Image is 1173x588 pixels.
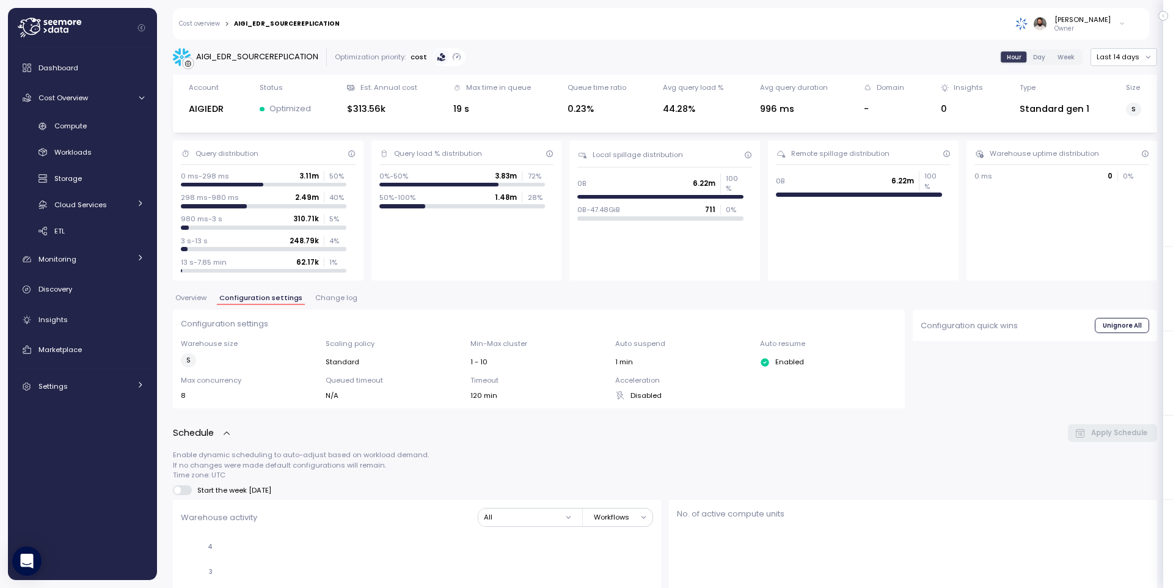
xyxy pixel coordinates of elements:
[329,214,346,224] p: 5 %
[726,205,743,215] p: 0 %
[990,149,1099,158] div: Warehouse uptime distribution
[1034,17,1047,30] img: ACg8ocLskjvUhBDgxtSFCRx4ztb74ewwa1VrVEuDBD_Ho1mrTsQB-QE=s96-c
[173,426,232,440] button: Schedule
[1054,15,1111,24] div: [PERSON_NAME]
[974,171,992,181] p: 0 ms
[1020,83,1036,92] div: Type
[13,375,152,399] a: Settings
[1131,103,1136,116] span: S
[453,102,531,116] div: 19 s
[13,194,152,215] a: Cloud Services
[663,102,723,116] div: 44.28%
[326,339,462,348] p: Scaling policy
[495,193,517,202] p: 1.48m
[877,83,904,92] div: Domain
[181,339,318,348] p: Warehouse size
[1091,425,1147,441] span: Apply Schedule
[891,176,914,186] p: 6.22m
[941,102,983,116] div: 0
[260,83,283,92] div: Status
[38,254,76,264] span: Monitoring
[760,357,897,367] div: Enabled
[192,485,272,495] span: Start the week [DATE]
[179,21,220,27] a: Cost overview
[1058,53,1075,62] span: Week
[568,83,626,92] div: Queue time ratio
[335,52,406,62] div: Optimization priority:
[13,337,152,362] a: Marketplace
[615,339,752,348] p: Auto suspend
[1007,53,1021,62] span: Hour
[478,509,578,526] button: All
[1123,171,1140,181] p: 0 %
[181,214,222,224] p: 980 ms-3 s
[615,375,752,385] p: Acceleration
[296,257,319,267] p: 62.17k
[186,354,191,367] span: S
[173,426,214,440] p: Schedule
[54,200,107,210] span: Cloud Services
[181,193,239,202] p: 298 ms-980 ms
[290,236,319,246] p: 248.79k
[329,236,346,246] p: 4 %
[269,103,311,115] p: Optimized
[234,21,340,27] div: AIGI_EDR_SOURCEREPLICATION
[13,221,152,241] a: ETL
[13,169,152,189] a: Storage
[379,171,408,181] p: 0%-50%
[466,83,531,92] div: Max time in queue
[299,171,319,181] p: 3.11m
[219,295,302,301] span: Configuration settings
[593,150,683,160] div: Local spillage distribution
[1054,24,1111,33] p: Owner
[528,193,545,202] p: 28 %
[760,102,828,116] div: 996 ms
[1126,83,1140,92] div: Size
[663,83,723,92] div: Avg query load %
[189,102,224,116] div: AIGIEDR
[615,357,752,367] div: 1 min
[38,93,88,103] span: Cost Overview
[181,171,229,181] p: 0 ms-298 ms
[38,315,68,325] span: Insights
[577,178,586,188] p: 0B
[379,193,415,202] p: 50%-100%
[295,193,319,202] p: 2.49m
[13,247,152,271] a: Monitoring
[588,509,652,526] button: Workflows
[326,391,462,400] div: N/A
[329,171,346,181] p: 50 %
[954,83,983,92] div: Insights
[726,174,743,194] p: 100 %
[175,295,206,301] span: Overview
[760,83,828,92] div: Avg query duration
[181,236,208,246] p: 3 s-13 s
[54,121,87,131] span: Compute
[1033,53,1045,62] span: Day
[13,142,152,163] a: Workloads
[209,568,213,576] tspan: 3
[38,345,82,355] span: Marketplace
[528,171,545,181] p: 72 %
[760,339,897,348] p: Auto resume
[225,20,229,28] div: >
[13,86,152,110] a: Cost Overview
[13,116,152,136] a: Compute
[411,52,427,62] p: cost
[181,391,318,400] div: 8
[1068,424,1158,442] button: Apply Schedule
[12,546,42,576] div: Open Intercom Messenger
[13,277,152,302] a: Discovery
[1108,171,1113,181] p: 0
[181,318,897,330] p: Configuration settings
[315,295,357,301] span: Change log
[1020,102,1089,116] div: Standard gen 1
[1103,318,1142,332] span: Unignore All
[693,178,715,188] p: 6.22m
[196,51,318,63] div: AIGI_EDR_SOURCEREPLICATION
[173,450,1157,480] p: Enable dynamic scheduling to auto-adjust based on workload demand. If no changes were made defaul...
[924,171,941,191] p: 100 %
[470,357,607,367] div: 1 - 10
[577,205,620,215] p: 0B-47.48GiB
[38,381,68,391] span: Settings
